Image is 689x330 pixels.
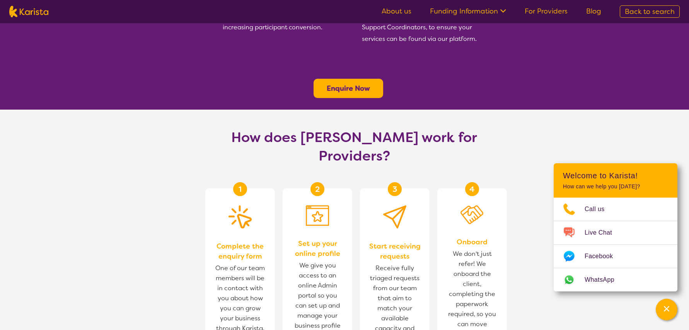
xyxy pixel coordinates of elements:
a: Web link opens in a new tab. [554,268,677,291]
span: Call us [585,203,614,215]
a: Back to search [620,5,680,18]
div: 4 [465,182,479,196]
a: Funding Information [430,7,506,16]
div: 2 [310,182,324,196]
img: Complete the enquiry form [229,205,252,228]
span: Live Chat [585,227,621,239]
p: How can we help you [DATE]? [563,183,668,190]
a: For Providers [525,7,568,16]
span: Facebook [585,250,622,262]
a: About us [382,7,411,16]
img: Set up your online profile [306,205,329,226]
div: 1 [233,182,247,196]
button: Channel Menu [656,299,677,320]
span: Complete the enquiry form [213,241,267,261]
span: Back to search [625,7,675,16]
h2: Welcome to Karista! [563,171,668,180]
img: Provider Start receiving requests [383,205,406,228]
img: Onboard [460,205,484,224]
div: 3 [388,182,402,196]
span: Set up your online profile [290,239,344,259]
span: Start receiving requests [368,241,422,261]
h1: How does [PERSON_NAME] work for Providers? [225,128,484,165]
ul: Choose channel [554,198,677,291]
img: Karista logo [9,6,48,17]
button: Enquire Now [314,79,383,98]
span: Onboard [457,237,488,247]
a: Blog [586,7,601,16]
span: WhatsApp [585,274,624,286]
div: Channel Menu [554,163,677,291]
a: Enquire Now [327,84,370,93]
